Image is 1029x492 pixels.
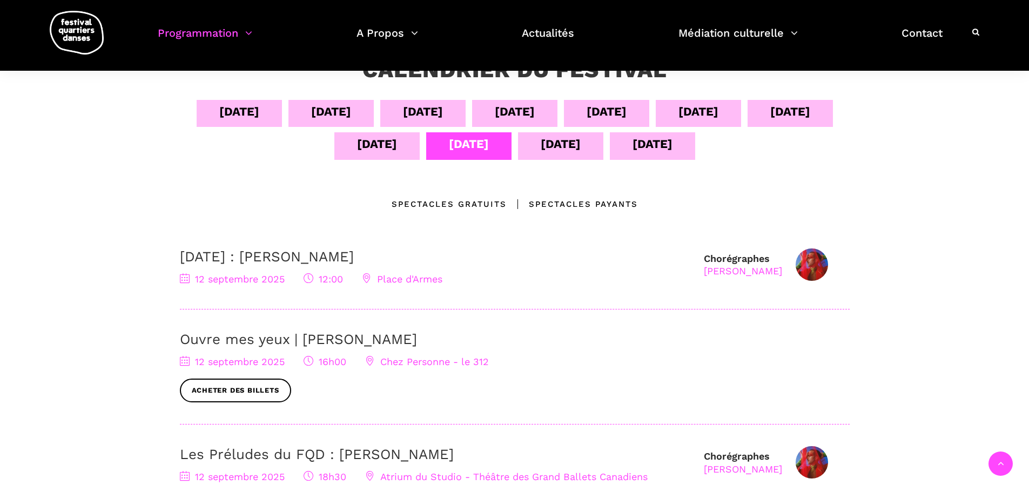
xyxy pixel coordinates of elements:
[704,450,782,475] div: Chorégraphes
[180,471,285,482] span: 12 septembre 2025
[522,24,574,56] a: Actualités
[507,198,638,211] div: Spectacles Payants
[180,356,285,367] span: 12 septembre 2025
[50,11,104,55] img: logo-fqd-med
[362,273,442,285] span: Place d'Armes
[633,134,672,153] div: [DATE]
[796,446,828,478] img: Nicholas Bellefleur
[796,248,828,281] img: Nicholas Bellefleur
[587,102,627,121] div: [DATE]
[180,273,285,285] span: 12 septembre 2025
[704,265,782,277] div: [PERSON_NAME]
[357,134,397,153] div: [DATE]
[180,248,354,265] a: [DATE] : [PERSON_NAME]
[902,24,943,56] a: Contact
[304,356,346,367] span: 16h00
[357,24,418,56] a: A Propos
[495,102,535,121] div: [DATE]
[304,471,346,482] span: 18h30
[704,252,782,278] div: Chorégraphes
[678,24,798,56] a: Médiation culturelle
[365,471,648,482] span: Atrium du Studio - Théâtre des Grand Ballets Canadiens
[770,102,810,121] div: [DATE]
[392,198,507,211] div: Spectacles gratuits
[304,273,343,285] span: 12:00
[180,446,454,462] a: Les Préludes du FQD : [PERSON_NAME]
[541,134,581,153] div: [DATE]
[704,463,782,475] div: [PERSON_NAME]
[449,134,489,153] div: [DATE]
[219,102,259,121] div: [DATE]
[678,102,718,121] div: [DATE]
[311,102,351,121] div: [DATE]
[365,356,489,367] span: Chez Personne - le 312
[180,379,291,403] a: Acheter des billets
[158,24,252,56] a: Programmation
[180,331,417,347] a: Ouvre mes yeux | [PERSON_NAME]
[403,102,443,121] div: [DATE]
